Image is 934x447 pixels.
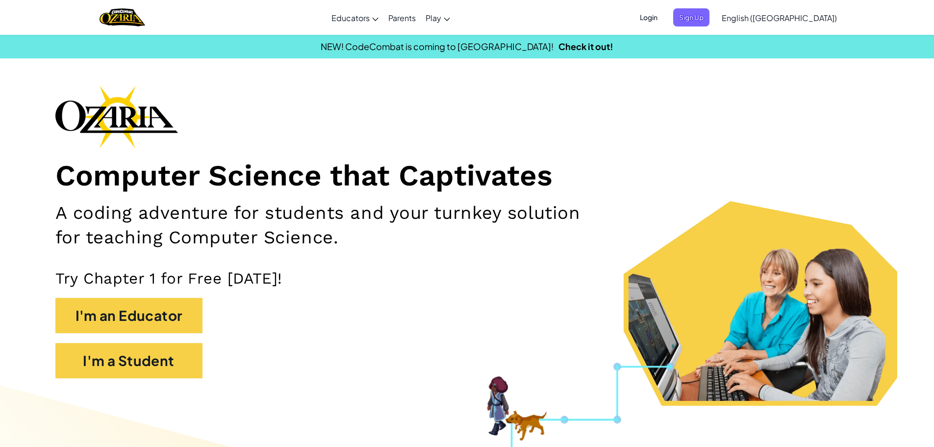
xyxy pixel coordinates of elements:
[383,4,421,31] a: Parents
[717,4,842,31] a: English ([GEOGRAPHIC_DATA])
[421,4,455,31] a: Play
[426,13,441,23] span: Play
[55,298,202,333] button: I'm an Educator
[558,41,613,52] a: Check it out!
[55,201,607,249] h2: A coding adventure for students and your turnkey solution for teaching Computer Science.
[55,343,202,378] button: I'm a Student
[321,41,554,52] span: NEW! CodeCombat is coming to [GEOGRAPHIC_DATA]!
[331,13,370,23] span: Educators
[55,158,879,194] h1: Computer Science that Captivates
[55,269,879,288] p: Try Chapter 1 for Free [DATE]!
[100,7,145,27] img: Home
[673,8,709,26] button: Sign Up
[634,8,663,26] button: Login
[327,4,383,31] a: Educators
[55,85,178,148] img: Ozaria branding logo
[100,7,145,27] a: Ozaria by CodeCombat logo
[722,13,837,23] span: English ([GEOGRAPHIC_DATA])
